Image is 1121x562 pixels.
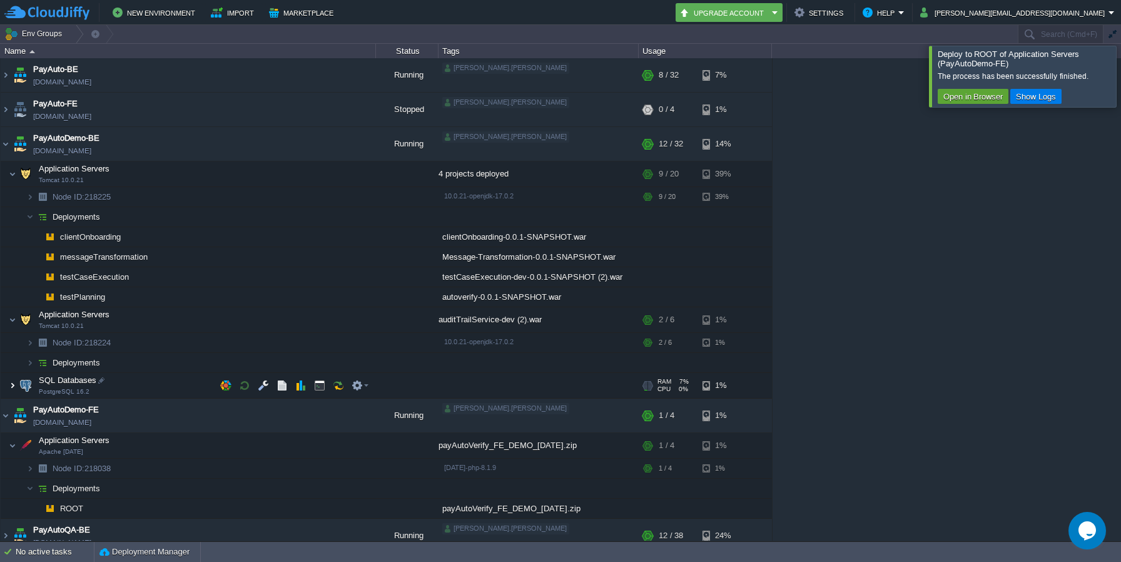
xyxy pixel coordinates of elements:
[4,5,89,21] img: CloudJiffy
[679,5,768,20] button: Upgrade Account
[439,44,638,58] div: Tags
[51,337,113,348] span: 218224
[51,337,113,348] a: Node ID:218224
[33,132,99,145] a: PayAutoDemo-BE
[376,58,439,92] div: Running
[11,93,29,126] img: AMDAwAAAACH5BAEAAAAALAAAAAABAAEAAAICRAEAOw==
[39,176,84,184] span: Tomcat 10.0.21
[38,375,98,386] span: SQL Databases
[659,459,672,478] div: 1 / 4
[439,287,639,307] div: autoverify-0.0.1-SNAPSHOT.war
[659,399,674,432] div: 1 / 4
[51,212,102,222] span: Deployments
[703,58,743,92] div: 7%
[33,524,90,536] a: PayAutoQA-BE
[659,161,679,186] div: 9 / 20
[376,93,439,126] div: Stopped
[442,523,569,534] div: [PERSON_NAME].[PERSON_NAME]
[38,309,111,320] span: Application Servers
[439,161,639,186] div: 4 projects deployed
[940,91,1007,102] button: Open in Browser
[794,5,847,20] button: Settings
[376,399,439,432] div: Running
[34,479,51,498] img: AMDAwAAAACH5BAEAAAAALAAAAAABAAEAAAICRAEAOw==
[863,5,898,20] button: Help
[439,227,639,247] div: clientOnboarding-0.0.1-SNAPSHOT.war
[41,227,59,247] img: AMDAwAAAACH5BAEAAAAALAAAAAABAAEAAAICRAEAOw==
[442,63,569,74] div: [PERSON_NAME].[PERSON_NAME]
[659,93,674,126] div: 0 / 4
[659,433,674,458] div: 1 / 4
[376,127,439,161] div: Running
[703,459,743,478] div: 1%
[11,399,29,432] img: AMDAwAAAACH5BAEAAAAALAAAAAABAAEAAAICRAEAOw==
[703,161,743,186] div: 39%
[34,207,51,227] img: AMDAwAAAACH5BAEAAAAALAAAAAABAAEAAAICRAEAOw==
[659,333,672,352] div: 2 / 6
[33,63,78,76] a: PayAuto-BE
[59,252,150,262] a: messageTransformation
[659,307,674,332] div: 2 / 6
[29,50,35,53] img: AMDAwAAAACH5BAEAAAAALAAAAAABAAEAAAICRAEAOw==
[59,272,131,282] a: testCaseExecution
[439,499,639,518] div: payAutoVerify_FE_DEMO_[DATE].zip
[4,25,66,43] button: Env Groups
[703,307,743,332] div: 1%
[41,499,59,518] img: AMDAwAAAACH5BAEAAAAALAAAAAABAAEAAAICRAEAOw==
[39,388,89,396] span: PostgreSQL 16.2
[34,227,41,247] img: AMDAwAAAACH5BAEAAAAALAAAAAABAAEAAAICRAEAOw==
[51,463,113,474] a: Node ID:218038
[26,353,34,372] img: AMDAwAAAACH5BAEAAAAALAAAAAABAAEAAAICRAEAOw==
[33,76,91,88] a: [DOMAIN_NAME]
[53,338,84,347] span: Node ID:
[1012,91,1060,102] button: Show Logs
[33,416,91,429] a: [DOMAIN_NAME]
[444,464,496,471] span: [DATE]-php-8.1.9
[703,399,743,432] div: 1%
[444,338,514,345] span: 10.0.21-openjdk-17.0.2
[938,49,1079,68] span: Deploy to ROOT of Application Servers (PayAutoDemo-FE)
[51,483,102,494] a: Deployments
[657,378,671,386] span: RAM
[211,5,258,20] button: Import
[659,58,679,92] div: 8 / 32
[34,499,41,518] img: AMDAwAAAACH5BAEAAAAALAAAAAABAAEAAAICRAEAOw==
[33,145,91,157] a: [DOMAIN_NAME]
[38,376,98,385] a: SQL DatabasesPostgreSQL 16.2
[676,386,688,393] span: 0%
[11,519,29,553] img: AMDAwAAAACH5BAEAAAAALAAAAAABAAEAAAICRAEAOw==
[53,192,84,202] span: Node ID:
[439,307,639,332] div: auditTrailService-dev (2).war
[376,519,439,553] div: Running
[33,404,99,416] a: PayAutoDemo-FE
[377,44,438,58] div: Status
[34,247,41,267] img: AMDAwAAAACH5BAEAAAAALAAAAAABAAEAAAICRAEAOw==
[17,161,34,186] img: AMDAwAAAACH5BAEAAAAALAAAAAABAAEAAAICRAEAOw==
[703,519,743,553] div: 24%
[703,187,743,207] div: 39%
[659,187,676,207] div: 9 / 20
[41,267,59,287] img: AMDAwAAAACH5BAEAAAAALAAAAAABAAEAAAICRAEAOw==
[41,247,59,267] img: AMDAwAAAACH5BAEAAAAALAAAAAABAAEAAAICRAEAOw==
[1,93,11,126] img: AMDAwAAAACH5BAEAAAAALAAAAAABAAEAAAICRAEAOw==
[439,433,639,458] div: payAutoVerify_FE_DEMO_[DATE].zip
[59,232,123,242] a: clientOnboarding
[269,5,337,20] button: Marketplace
[51,463,113,474] span: 218038
[34,459,51,478] img: AMDAwAAAACH5BAEAAAAALAAAAAABAAEAAAICRAEAOw==
[33,98,78,110] a: PayAuto-FE
[53,464,84,473] span: Node ID:
[51,357,102,368] a: Deployments
[657,386,671,393] span: CPU
[16,542,94,562] div: No active tasks
[38,164,111,173] a: Application ServersTomcat 10.0.21
[38,310,111,319] a: Application ServersTomcat 10.0.21
[59,292,107,302] a: testPlanning
[26,187,34,207] img: AMDAwAAAACH5BAEAAAAALAAAAAABAAEAAAICRAEAOw==
[26,479,34,498] img: AMDAwAAAACH5BAEAAAAALAAAAAABAAEAAAICRAEAOw==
